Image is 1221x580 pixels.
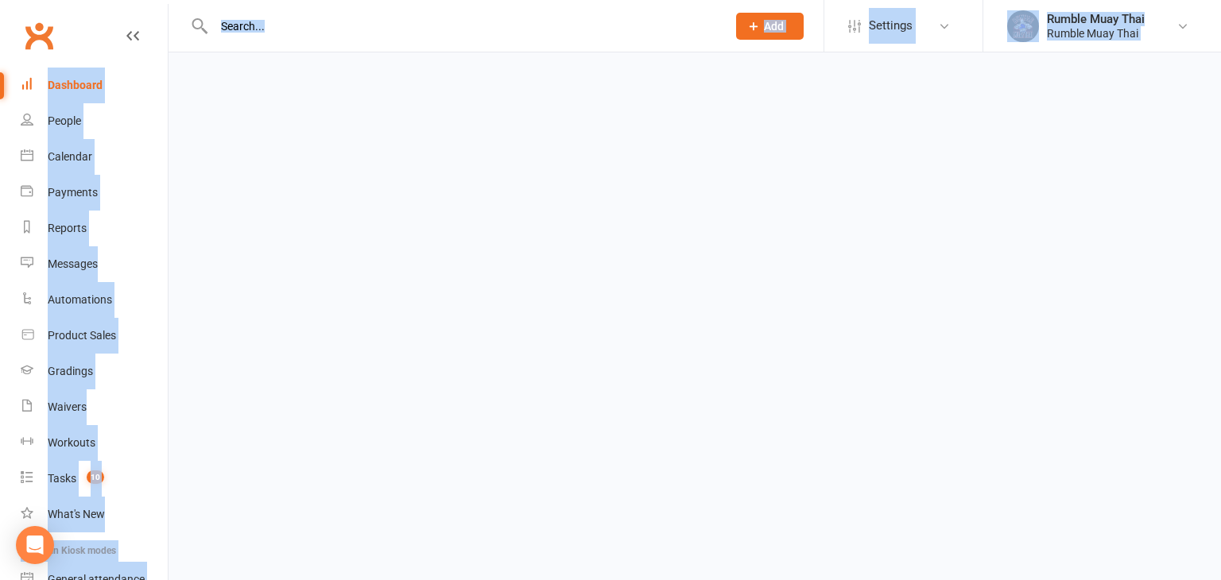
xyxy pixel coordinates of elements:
[48,436,95,449] div: Workouts
[736,13,804,40] button: Add
[21,354,168,389] a: Gradings
[209,15,715,37] input: Search...
[48,150,92,163] div: Calendar
[21,282,168,318] a: Automations
[16,526,54,564] div: Open Intercom Messenger
[1007,10,1039,42] img: thumb_image1688088946.png
[21,389,168,425] a: Waivers
[48,472,76,485] div: Tasks
[21,497,168,532] a: What's New
[764,20,784,33] span: Add
[21,211,168,246] a: Reports
[48,508,105,520] div: What's New
[21,103,168,139] a: People
[48,114,81,127] div: People
[48,186,98,199] div: Payments
[48,365,93,377] div: Gradings
[48,257,98,270] div: Messages
[21,175,168,211] a: Payments
[21,246,168,282] a: Messages
[1047,26,1145,41] div: Rumble Muay Thai
[48,222,87,234] div: Reports
[21,318,168,354] a: Product Sales
[48,293,112,306] div: Automations
[48,400,87,413] div: Waivers
[48,329,116,342] div: Product Sales
[87,470,104,484] span: 10
[1047,12,1145,26] div: Rumble Muay Thai
[48,79,103,91] div: Dashboard
[869,8,913,44] span: Settings
[21,461,168,497] a: Tasks 10
[21,68,168,103] a: Dashboard
[21,425,168,461] a: Workouts
[21,139,168,175] a: Calendar
[19,16,59,56] a: Clubworx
